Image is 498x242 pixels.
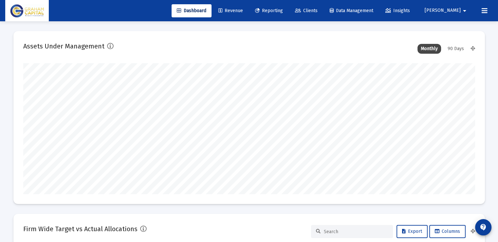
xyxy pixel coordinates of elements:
a: Insights [380,4,415,17]
button: Export [397,225,428,238]
a: Dashboard [172,4,212,17]
span: Export [402,229,422,234]
button: Columns [429,225,466,238]
span: Clients [295,8,318,13]
a: Data Management [324,4,378,17]
span: Columns [435,229,460,234]
h2: Firm Wide Target vs Actual Allocations [23,224,138,234]
button: [PERSON_NAME] [417,4,476,17]
span: [PERSON_NAME] [425,8,461,13]
mat-icon: contact_support [479,223,487,231]
a: Reporting [250,4,288,17]
h2: Assets Under Management [23,41,104,51]
span: Data Management [330,8,373,13]
a: Clients [290,4,323,17]
mat-icon: arrow_drop_down [461,4,469,17]
a: Revenue [213,4,248,17]
span: Reporting [255,8,283,13]
img: Dashboard [10,4,44,17]
input: Search [324,229,388,234]
span: Dashboard [177,8,206,13]
span: Revenue [218,8,243,13]
span: Insights [385,8,410,13]
div: 90 Days [444,44,467,54]
div: Monthly [417,44,441,54]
